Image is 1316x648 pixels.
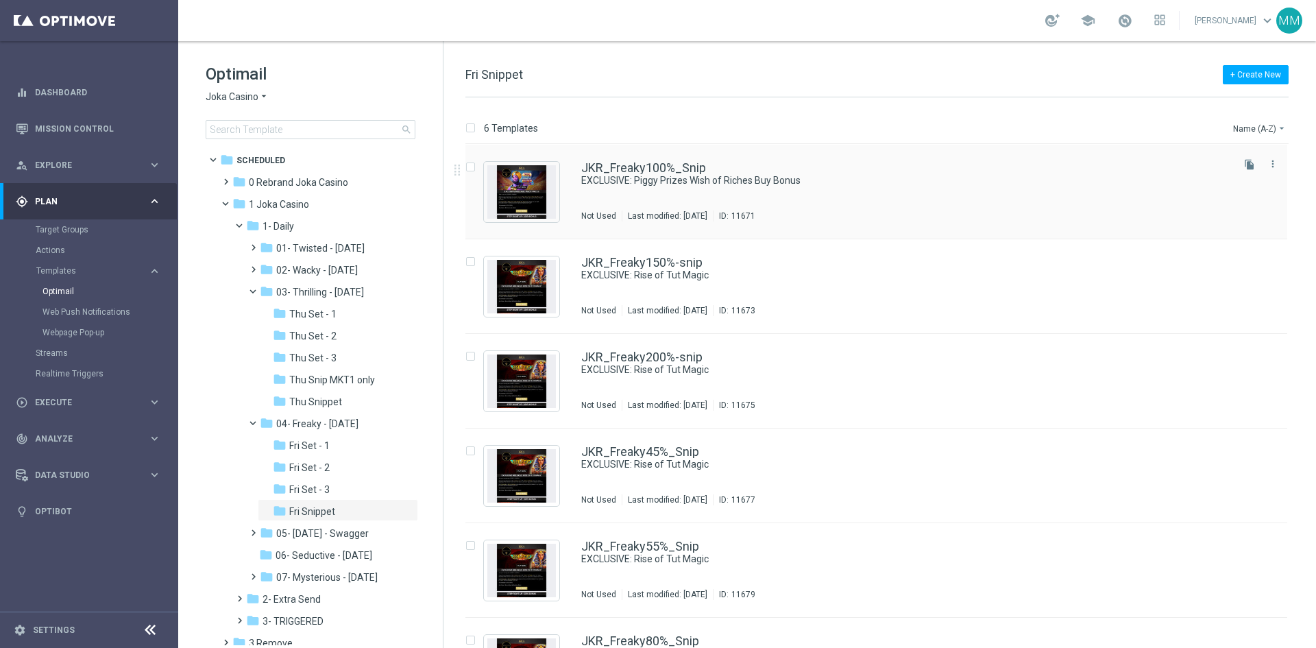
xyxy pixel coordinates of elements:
a: Optimail [42,286,143,297]
div: equalizer Dashboard [15,87,162,98]
div: Last modified: [DATE] [622,211,713,221]
a: Dashboard [35,74,161,110]
a: Web Push Notifications [42,307,143,317]
i: folder [273,350,287,364]
div: 11673 [731,305,755,316]
a: JKR_Freaky45%_Snip [581,446,699,458]
i: folder [220,153,234,167]
div: 11677 [731,494,755,505]
i: folder [260,570,273,584]
span: Joka Casino [206,91,258,104]
span: Fri Set - 2 [289,461,330,474]
div: 11679 [731,589,755,600]
i: folder [273,328,287,342]
button: person_search Explore keyboard_arrow_right [15,160,162,171]
span: 06- Seductive - Sunday [276,549,372,562]
div: Last modified: [DATE] [622,400,713,411]
div: Mission Control [16,110,161,147]
i: folder [273,394,287,408]
span: Analyze [35,435,148,443]
span: 1 Joka Casino [249,198,309,211]
span: Execute [35,398,148,407]
i: folder [232,175,246,189]
p: 6 Templates [484,122,538,134]
div: 11671 [731,211,755,221]
div: EXCLUSIVE: Rise of Tut Magic [581,363,1230,376]
i: folder [260,263,273,276]
div: track_changes Analyze keyboard_arrow_right [15,433,162,444]
i: keyboard_arrow_right [148,468,161,481]
span: Fri Snippet [289,505,335,518]
i: folder [259,548,273,562]
i: folder [260,241,273,254]
span: 3- TRIGGERED [263,615,324,627]
span: 01- Twisted - Tuesday [276,242,365,254]
i: folder [260,416,273,430]
div: ID: [713,494,755,505]
div: ID: [713,305,755,316]
span: 03- Thrilling - Thursday [276,286,364,298]
i: more_vert [1267,158,1278,169]
i: keyboard_arrow_right [148,396,161,409]
a: Target Groups [36,224,143,235]
div: Webpage Pop-up [42,322,177,343]
button: Joka Casino arrow_drop_down [206,91,269,104]
span: search [401,124,412,135]
i: arrow_drop_down [1276,123,1287,134]
div: Data Studio [16,469,148,481]
button: lightbulb Optibot [15,506,162,517]
div: Not Used [581,305,616,316]
i: play_circle_outline [16,396,28,409]
div: ID: [713,211,755,221]
i: folder [273,504,287,518]
div: Web Push Notifications [42,302,177,322]
i: folder [273,438,287,452]
div: Optibot [16,493,161,529]
i: file_copy [1244,159,1255,170]
div: Not Used [581,400,616,411]
i: gps_fixed [16,195,28,208]
img: 11679.jpeg [487,544,556,597]
div: EXCLUSIVE: Rise of Tut Magic [581,458,1230,471]
span: Thu Snip MKT1 only [289,374,375,386]
a: Streams [36,348,143,359]
div: Press SPACE to select this row. [452,239,1313,334]
div: Last modified: [DATE] [622,494,713,505]
a: EXCLUSIVE: Rise of Tut Magic [581,553,1198,566]
div: ID: [713,400,755,411]
div: Press SPACE to select this row. [452,429,1313,523]
div: Press SPACE to select this row. [452,523,1313,618]
a: JKR_Freaky200%-snip [581,351,703,363]
span: 04- Freaky - Friday [276,418,358,430]
a: Webpage Pop-up [42,327,143,338]
span: keyboard_arrow_down [1260,13,1275,28]
i: folder [273,372,287,386]
span: 07- Mysterious - Monday [276,571,378,584]
img: 11673.jpeg [487,260,556,313]
a: [PERSON_NAME]keyboard_arrow_down [1193,10,1276,31]
span: Thu Set - 2 [289,330,337,342]
i: keyboard_arrow_right [148,432,161,445]
div: EXCLUSIVE: Rise of Tut Magic [581,269,1230,282]
i: lightbulb [16,505,28,518]
div: Press SPACE to select this row. [452,145,1313,239]
span: Thu Snippet [289,396,342,408]
a: Mission Control [35,110,161,147]
div: Streams [36,343,177,363]
span: Data Studio [35,471,148,479]
div: Execute [16,396,148,409]
button: Templates keyboard_arrow_right [36,265,162,276]
button: gps_fixed Plan keyboard_arrow_right [15,196,162,207]
i: folder [260,526,273,540]
a: EXCLUSIVE: Rise of Tut Magic [581,363,1198,376]
div: Mission Control [15,123,162,134]
div: play_circle_outline Execute keyboard_arrow_right [15,397,162,408]
i: folder [232,197,246,211]
div: EXCLUSIVE: Rise of Tut Magic [581,553,1230,566]
i: person_search [16,159,28,171]
button: file_copy [1241,156,1258,173]
img: 11677.jpeg [487,449,556,503]
div: Templates [36,267,148,275]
